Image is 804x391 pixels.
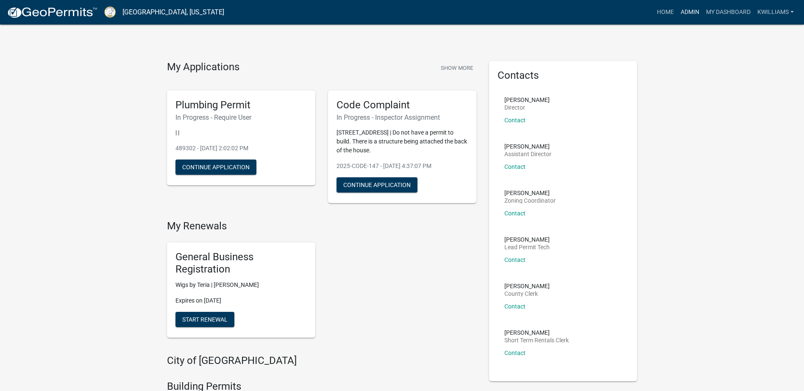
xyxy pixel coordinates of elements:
[104,6,116,18] img: Putnam County, Georgia
[337,128,468,155] p: [STREET_ADDRESS] | Do not have a permit to build. There is a structure being attached the back of...
[504,291,550,297] p: County Clerk
[337,177,417,193] button: Continue Application
[504,303,526,310] a: Contact
[337,99,468,111] h5: Code Complaint
[175,160,256,175] button: Continue Application
[504,198,556,204] p: Zoning Coordinator
[504,350,526,356] a: Contact
[337,113,468,121] h6: In Progress - Inspector Assignment
[504,330,569,336] p: [PERSON_NAME]
[654,4,677,20] a: Home
[175,113,307,121] h6: In Progress - Require User
[504,237,550,242] p: [PERSON_NAME]
[182,316,228,322] span: Start Renewal
[167,61,239,74] h4: My Applications
[175,128,307,137] p: | |
[337,162,468,171] p: 2025-CODE-147 - [DATE] 4:37:07 PM
[703,4,754,20] a: My Dashboard
[504,190,556,196] p: [PERSON_NAME]
[504,256,526,263] a: Contact
[504,210,526,217] a: Contact
[504,163,526,170] a: Contact
[175,251,307,275] h5: General Business Registration
[175,99,307,111] h5: Plumbing Permit
[175,296,307,305] p: Expires on [DATE]
[504,151,551,157] p: Assistant Director
[504,97,550,103] p: [PERSON_NAME]
[504,117,526,124] a: Contact
[167,220,476,344] wm-registration-list-section: My Renewals
[167,220,476,232] h4: My Renewals
[504,143,551,149] p: [PERSON_NAME]
[504,244,550,250] p: Lead Permit Tech
[437,61,476,75] button: Show More
[175,144,307,153] p: 489302 - [DATE] 2:02:02 PM
[504,283,550,289] p: [PERSON_NAME]
[122,5,224,19] a: [GEOGRAPHIC_DATA], [US_STATE]
[754,4,797,20] a: kwilliams
[677,4,703,20] a: Admin
[175,312,234,327] button: Start Renewal
[498,69,629,82] h5: Contacts
[167,355,476,367] h4: City of [GEOGRAPHIC_DATA]
[504,337,569,343] p: Short Term Rentals Clerk
[504,105,550,110] p: Director
[175,281,307,289] p: Wigs by Teria | [PERSON_NAME]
